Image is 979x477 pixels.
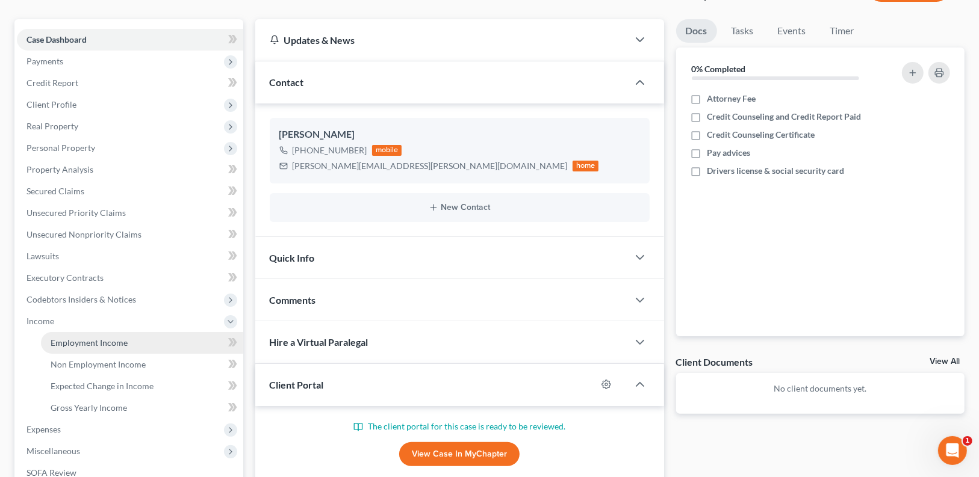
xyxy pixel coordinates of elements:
[17,29,243,51] a: Case Dashboard
[51,359,146,369] span: Non Employment Income
[26,229,141,239] span: Unsecured Nonpriority Claims
[51,337,128,348] span: Employment Income
[686,383,955,395] p: No client documents yet.
[51,381,154,391] span: Expected Change in Income
[676,355,753,368] div: Client Documents
[768,19,816,43] a: Events
[51,402,127,413] span: Gross Yearly Income
[707,111,862,123] span: Credit Counseling and Credit Report Paid
[707,93,756,105] span: Attorney Fee
[676,19,717,43] a: Docs
[573,161,599,171] div: home
[17,224,243,245] a: Unsecured Nonpriority Claims
[930,357,960,366] a: View All
[26,34,87,45] span: Case Dashboard
[372,145,402,156] div: mobile
[17,267,243,289] a: Executory Contracts
[399,442,520,466] a: View Case in MyChapter
[26,208,126,218] span: Unsecured Priority Claims
[26,316,54,326] span: Income
[821,19,864,43] a: Timer
[270,252,315,263] span: Quick Info
[279,128,640,142] div: [PERSON_NAME]
[17,202,243,224] a: Unsecured Priority Claims
[17,180,243,202] a: Secured Claims
[270,379,324,390] span: Client Portal
[963,436,972,446] span: 1
[41,354,243,375] a: Non Employment Income
[26,56,63,66] span: Payments
[707,165,845,177] span: Drivers license & social security card
[722,19,763,43] a: Tasks
[26,446,80,456] span: Miscellaneous
[26,424,61,434] span: Expenses
[26,294,136,304] span: Codebtors Insiders & Notices
[41,332,243,354] a: Employment Income
[17,159,243,180] a: Property Analysis
[270,34,614,46] div: Updates & News
[17,72,243,94] a: Credit Report
[707,147,751,159] span: Pay advices
[270,420,650,432] p: The client portal for this case is ready to be reviewed.
[279,203,640,212] button: New Contact
[26,164,93,174] span: Property Analysis
[41,375,243,397] a: Expected Change in Income
[41,397,243,419] a: Gross Yearly Income
[692,64,746,74] strong: 0% Completed
[270,76,304,88] span: Contact
[270,336,368,348] span: Hire a Virtual Paralegal
[26,78,78,88] span: Credit Report
[707,129,815,141] span: Credit Counseling Certificate
[26,251,59,261] span: Lawsuits
[26,143,95,153] span: Personal Property
[293,144,367,156] div: [PHONE_NUMBER]
[26,186,84,196] span: Secured Claims
[17,245,243,267] a: Lawsuits
[26,272,104,283] span: Executory Contracts
[938,436,967,465] iframe: Intercom live chat
[293,160,568,172] div: [PERSON_NAME][EMAIL_ADDRESS][PERSON_NAME][DOMAIN_NAME]
[270,294,316,306] span: Comments
[26,99,76,109] span: Client Profile
[26,121,78,131] span: Real Property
